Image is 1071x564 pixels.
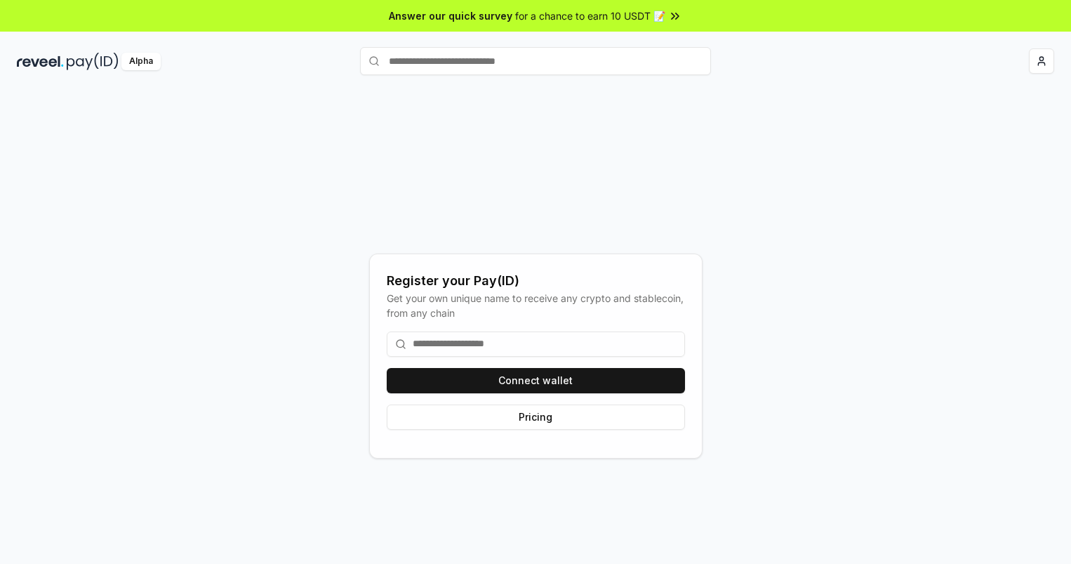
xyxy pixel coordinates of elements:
button: Pricing [387,405,685,430]
img: pay_id [67,53,119,70]
button: Connect wallet [387,368,685,393]
div: Alpha [121,53,161,70]
div: Get your own unique name to receive any crypto and stablecoin, from any chain [387,291,685,320]
span: Answer our quick survey [389,8,512,23]
div: Register your Pay(ID) [387,271,685,291]
span: for a chance to earn 10 USDT 📝 [515,8,665,23]
img: reveel_dark [17,53,64,70]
